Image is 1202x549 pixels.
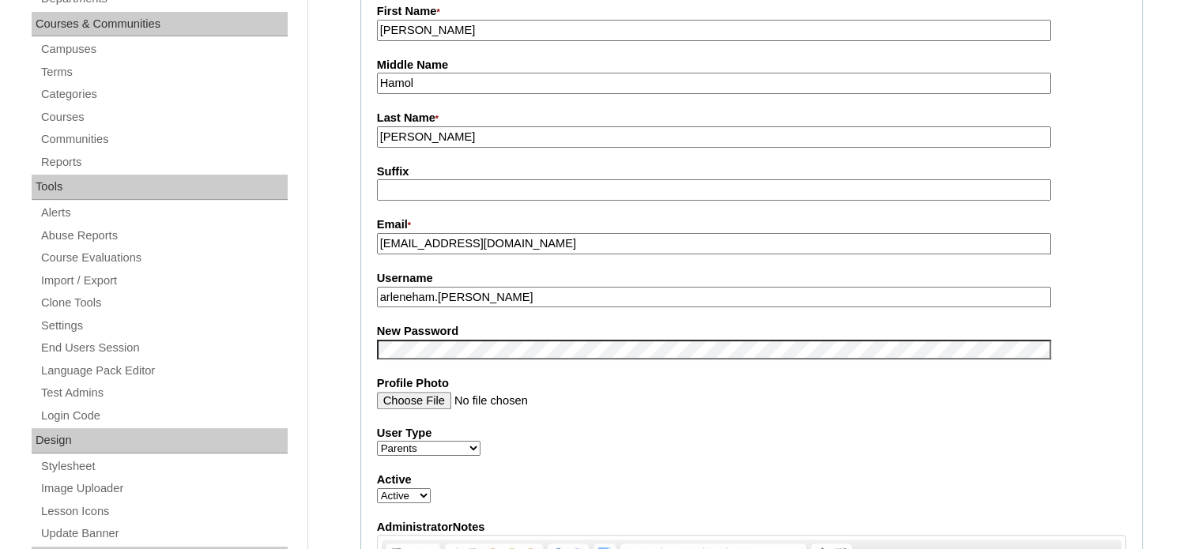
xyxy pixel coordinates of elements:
[377,519,1126,536] label: AdministratorNotes
[40,271,288,291] a: Import / Export
[40,226,288,246] a: Abuse Reports
[40,316,288,336] a: Settings
[40,39,288,59] a: Campuses
[377,425,1126,442] label: User Type
[40,502,288,521] a: Lesson Icons
[40,479,288,498] a: Image Uploader
[377,323,1126,340] label: New Password
[32,175,288,200] div: Tools
[40,293,288,313] a: Clone Tools
[40,248,288,268] a: Course Evaluations
[40,85,288,104] a: Categories
[40,107,288,127] a: Courses
[40,524,288,543] a: Update Banner
[377,110,1126,127] label: Last Name
[40,361,288,381] a: Language Pack Editor
[377,164,1126,180] label: Suffix
[40,203,288,223] a: Alerts
[377,57,1126,73] label: Middle Name
[40,130,288,149] a: Communities
[40,152,288,172] a: Reports
[377,472,1126,488] label: Active
[377,216,1126,234] label: Email
[40,62,288,82] a: Terms
[377,375,1126,392] label: Profile Photo
[32,428,288,453] div: Design
[377,270,1126,287] label: Username
[377,3,1126,21] label: First Name
[32,12,288,37] div: Courses & Communities
[40,383,288,403] a: Test Admins
[40,457,288,476] a: Stylesheet
[40,338,288,358] a: End Users Session
[40,406,288,426] a: Login Code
